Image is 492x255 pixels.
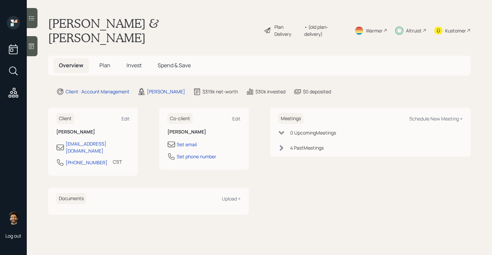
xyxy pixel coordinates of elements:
div: [PERSON_NAME] [147,88,185,95]
div: Edit [121,115,130,122]
div: Set email [177,141,197,148]
div: CST [113,158,122,165]
div: 0 Upcoming Meeting s [290,129,336,136]
span: Overview [59,62,83,69]
h6: Meetings [278,113,304,124]
span: Invest [127,62,142,69]
h6: [PERSON_NAME] [167,129,241,135]
div: Upload + [222,195,241,202]
div: Altruist [406,27,422,34]
img: eric-schwartz-headshot.png [7,211,20,225]
h6: [PERSON_NAME] [56,129,130,135]
div: Plan Delivery [274,23,301,37]
div: 4 Past Meeting s [290,144,324,151]
span: Spend & Save [158,62,191,69]
div: • (old plan-delivery) [304,23,346,37]
h6: Client [56,113,74,124]
h6: Co-client [167,113,193,124]
div: $30k invested [255,88,285,95]
div: Set phone number [177,153,216,160]
div: Kustomer [445,27,466,34]
div: $0 deposited [303,88,331,95]
h6: Documents [56,193,86,204]
div: [PHONE_NUMBER] [66,159,107,166]
div: [EMAIL_ADDRESS][DOMAIN_NAME] [66,140,130,154]
div: Log out [5,233,21,239]
div: Client · Account Management [66,88,130,95]
div: Schedule New Meeting + [409,115,463,122]
div: Warmer [366,27,383,34]
span: Plan [99,62,110,69]
div: Edit [232,115,241,122]
div: $319k net-worth [202,88,238,95]
h1: [PERSON_NAME] & [PERSON_NAME] [48,16,258,45]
